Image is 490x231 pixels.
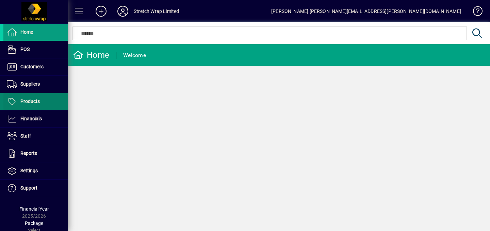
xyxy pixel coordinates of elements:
[73,50,109,60] div: Home
[3,180,68,197] a: Support
[25,220,43,226] span: Package
[3,145,68,162] a: Reports
[90,5,112,17] button: Add
[20,99,40,104] span: Products
[3,58,68,75] a: Customers
[20,29,33,35] span: Home
[271,6,461,17] div: [PERSON_NAME] [PERSON_NAME][EMAIL_ADDRESS][PERSON_NAME][DOMAIN_NAME]
[112,5,134,17] button: Profile
[19,206,49,212] span: Financial Year
[3,110,68,127] a: Financials
[468,1,481,23] a: Knowledge Base
[20,116,42,121] span: Financials
[3,76,68,93] a: Suppliers
[3,41,68,58] a: POS
[20,168,38,173] span: Settings
[20,185,37,191] span: Support
[123,50,146,61] div: Welcome
[3,128,68,145] a: Staff
[3,162,68,179] a: Settings
[20,81,40,87] span: Suppliers
[20,150,37,156] span: Reports
[20,47,30,52] span: POS
[134,6,179,17] div: Stretch Wrap Limited
[3,93,68,110] a: Products
[20,133,31,139] span: Staff
[20,64,44,69] span: Customers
